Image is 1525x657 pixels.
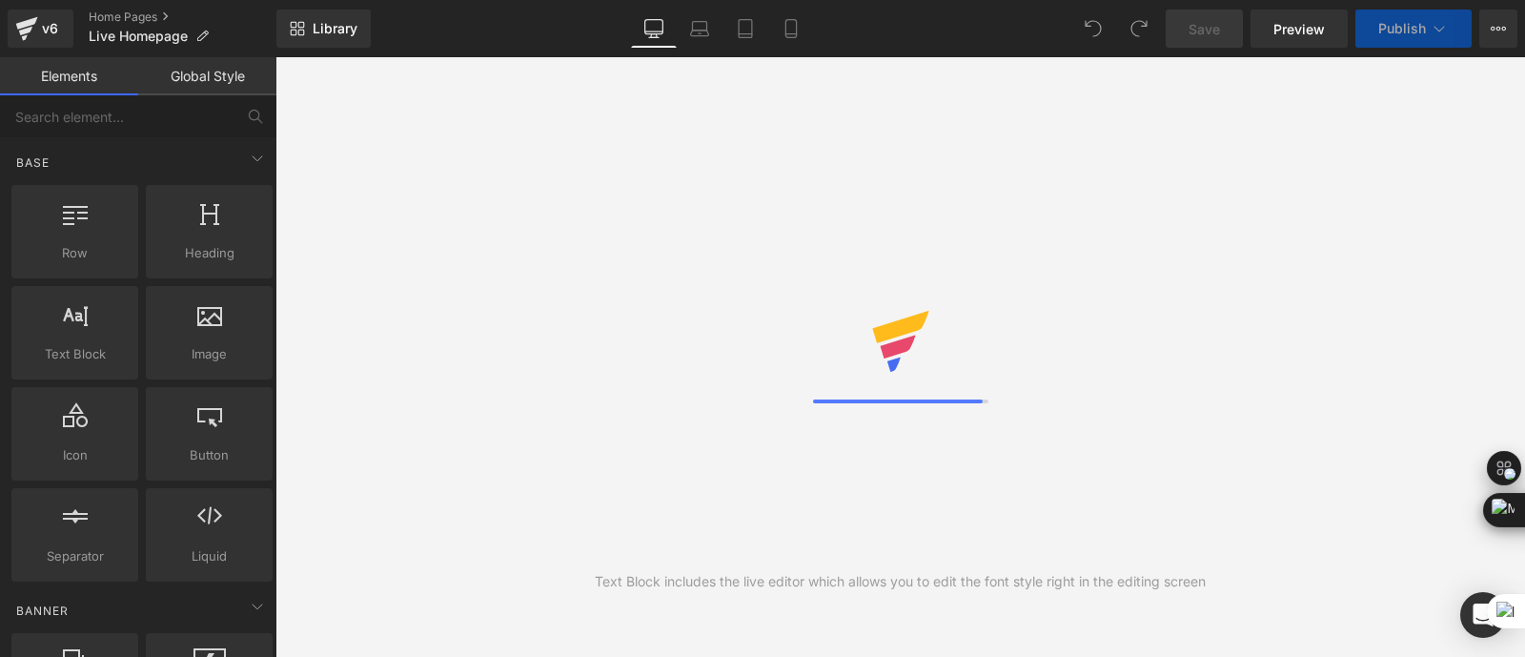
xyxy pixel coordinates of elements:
span: Row [17,243,132,263]
span: Library [313,20,357,37]
span: Live Homepage [89,29,188,44]
a: Mobile [768,10,814,48]
a: Preview [1250,10,1348,48]
button: Undo [1074,10,1112,48]
span: Icon [17,445,132,465]
button: Redo [1120,10,1158,48]
span: Image [152,344,267,364]
div: v6 [38,16,62,41]
span: Base [14,154,51,172]
span: Liquid [152,546,267,566]
button: Publish [1355,10,1472,48]
span: Publish [1378,21,1426,36]
span: Text Block [17,344,132,364]
span: Separator [17,546,132,566]
div: Open Intercom Messenger [1460,592,1506,638]
a: Desktop [631,10,677,48]
a: Laptop [677,10,722,48]
div: Text Block includes the live editor which allows you to edit the font style right in the editing ... [595,571,1206,592]
a: Home Pages [89,10,276,25]
button: More [1479,10,1517,48]
span: Save [1189,19,1220,39]
span: Banner [14,602,71,620]
a: New Library [276,10,371,48]
a: Global Style [138,57,276,95]
a: v6 [8,10,73,48]
a: Tablet [722,10,768,48]
span: Preview [1273,19,1325,39]
span: Heading [152,243,267,263]
span: Button [152,445,267,465]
